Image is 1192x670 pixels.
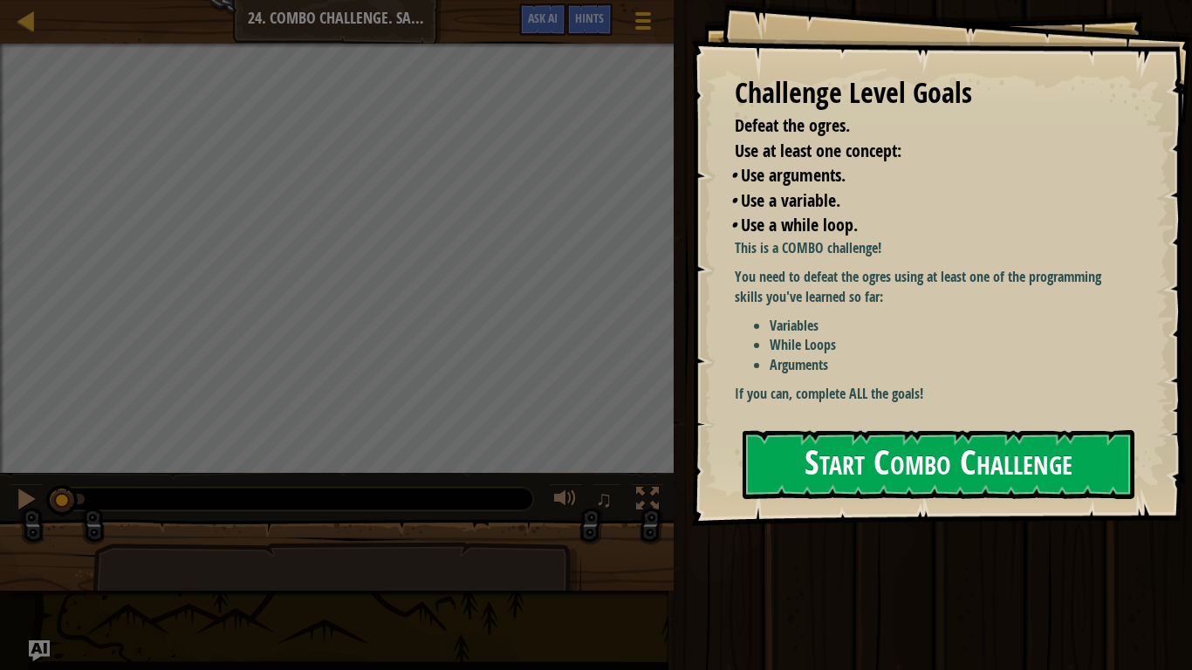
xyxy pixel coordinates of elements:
button: ♫ [592,483,621,519]
button: Show game menu [621,3,665,44]
span: Use a variable. [741,188,840,212]
li: Use a variable. [730,188,1127,214]
li: Use a while loop. [730,213,1127,238]
button: Ask AI [519,3,566,36]
button: Ctrl + P: Pause [9,483,44,519]
span: ♫ [595,486,613,512]
i: • [730,188,736,212]
li: Defeat the ogres. [713,113,1127,139]
li: Variables [770,316,1131,336]
button: Toggle fullscreen [630,483,665,519]
span: Use at least one concept: [735,139,901,162]
button: Ask AI [29,640,50,661]
li: Use at least one concept: [713,139,1127,164]
button: Adjust volume [548,483,583,519]
i: • [730,213,736,236]
p: You need to defeat the ogres using at least one of the programming skills you've learned so far: [735,267,1131,307]
li: While Loops [770,335,1131,355]
button: Start Combo Challenge [743,430,1134,499]
i: • [730,163,736,187]
span: Hints [575,10,604,26]
li: Arguments [770,355,1131,375]
p: This is a COMBO challenge! [735,238,1131,258]
p: If you can, complete ALL the goals! [735,384,1131,404]
li: Use arguments. [730,163,1127,188]
span: Defeat the ogres. [735,113,850,137]
div: Challenge Level Goals [735,73,1131,113]
span: Use arguments. [741,163,846,187]
span: Ask AI [528,10,558,26]
span: Use a while loop. [741,213,858,236]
